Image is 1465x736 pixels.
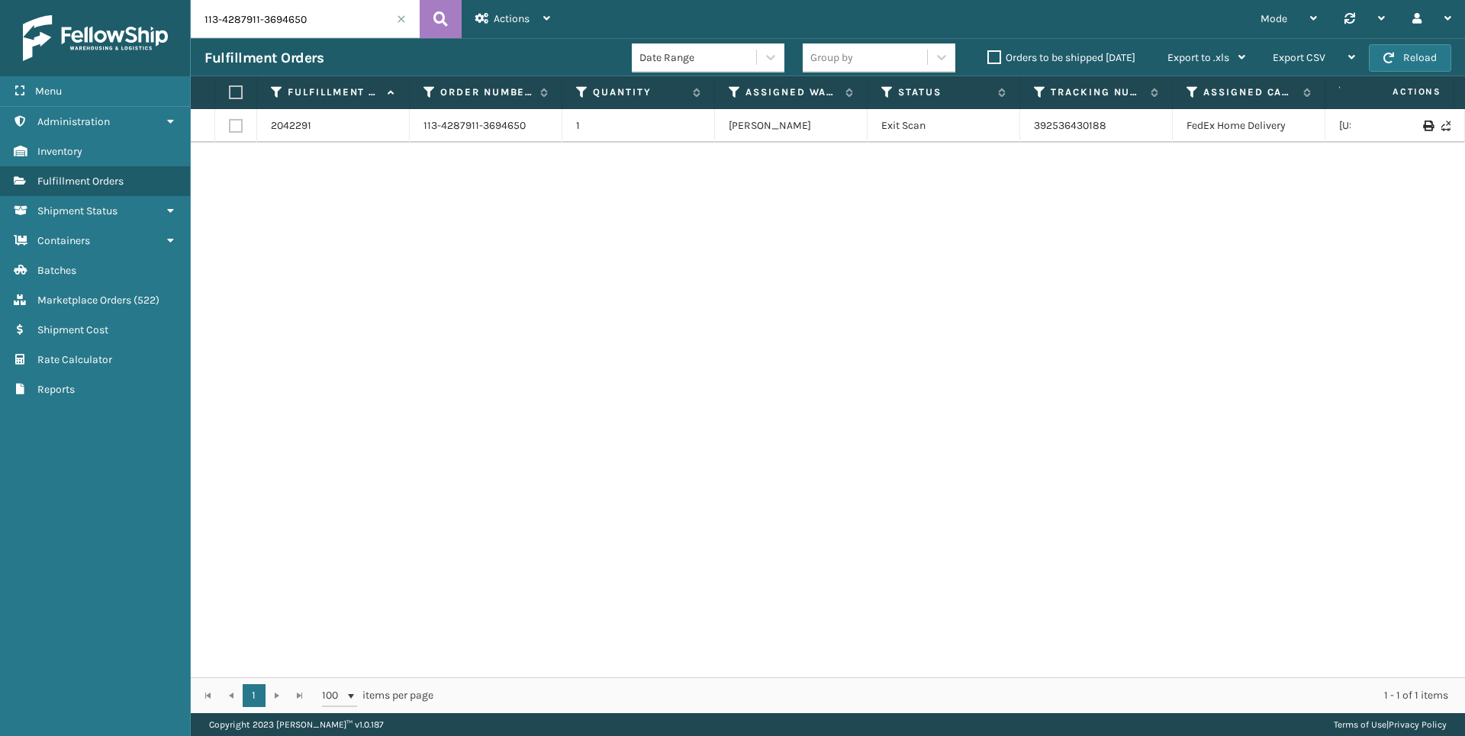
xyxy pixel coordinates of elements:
[423,118,526,133] a: 113-4287911-3694650
[204,49,324,67] h3: Fulfillment Orders
[745,85,838,99] label: Assigned Warehouse
[134,294,159,307] span: ( 522 )
[322,688,345,703] span: 100
[1344,79,1451,104] span: Actions
[37,234,90,247] span: Containers
[987,51,1135,64] label: Orders to be shipped [DATE]
[37,145,82,158] span: Inventory
[37,115,110,128] span: Administration
[898,85,990,99] label: Status
[209,713,384,736] p: Copyright 2023 [PERSON_NAME]™ v 1.0.187
[639,50,758,66] div: Date Range
[1334,719,1386,730] a: Terms of Use
[562,109,715,143] td: 1
[455,688,1448,703] div: 1 - 1 of 1 items
[1441,121,1451,131] i: Never Shipped
[715,109,868,143] td: [PERSON_NAME]
[440,85,533,99] label: Order Number
[1051,85,1143,99] label: Tracking Number
[37,264,76,277] span: Batches
[37,353,112,366] span: Rate Calculator
[1334,713,1447,736] div: |
[37,175,124,188] span: Fulfillment Orders
[288,85,380,99] label: Fulfillment Order Id
[37,294,131,307] span: Marketplace Orders
[37,323,108,336] span: Shipment Cost
[1167,51,1229,64] span: Export to .xls
[37,204,118,217] span: Shipment Status
[494,12,530,25] span: Actions
[322,684,433,707] span: items per page
[1423,121,1432,131] i: Print Label
[35,85,62,98] span: Menu
[868,109,1020,143] td: Exit Scan
[243,684,266,707] a: 1
[37,383,75,396] span: Reports
[23,15,168,61] img: logo
[1389,719,1447,730] a: Privacy Policy
[593,85,685,99] label: Quantity
[1034,119,1106,132] a: 392536430188
[1273,51,1325,64] span: Export CSV
[1203,85,1296,99] label: Assigned Carrier Service
[1173,109,1325,143] td: FedEx Home Delivery
[810,50,853,66] div: Group by
[1261,12,1287,25] span: Mode
[271,118,311,133] a: 2042291
[1369,44,1451,72] button: Reload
